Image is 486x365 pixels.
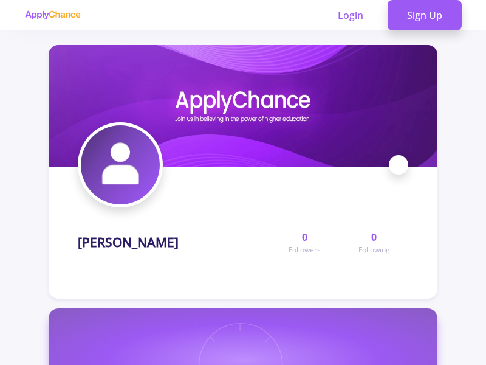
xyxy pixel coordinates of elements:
span: Following [358,245,390,255]
a: 0Following [340,230,408,255]
img: applychance logo text only [24,10,81,20]
img: vahid rasaeecover image [49,45,437,167]
span: 0 [302,230,307,245]
span: 0 [371,230,377,245]
span: Followers [289,245,321,255]
h1: [PERSON_NAME] [78,235,179,250]
img: vahid rasaeeavatar [81,125,160,204]
a: 0Followers [270,230,339,255]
